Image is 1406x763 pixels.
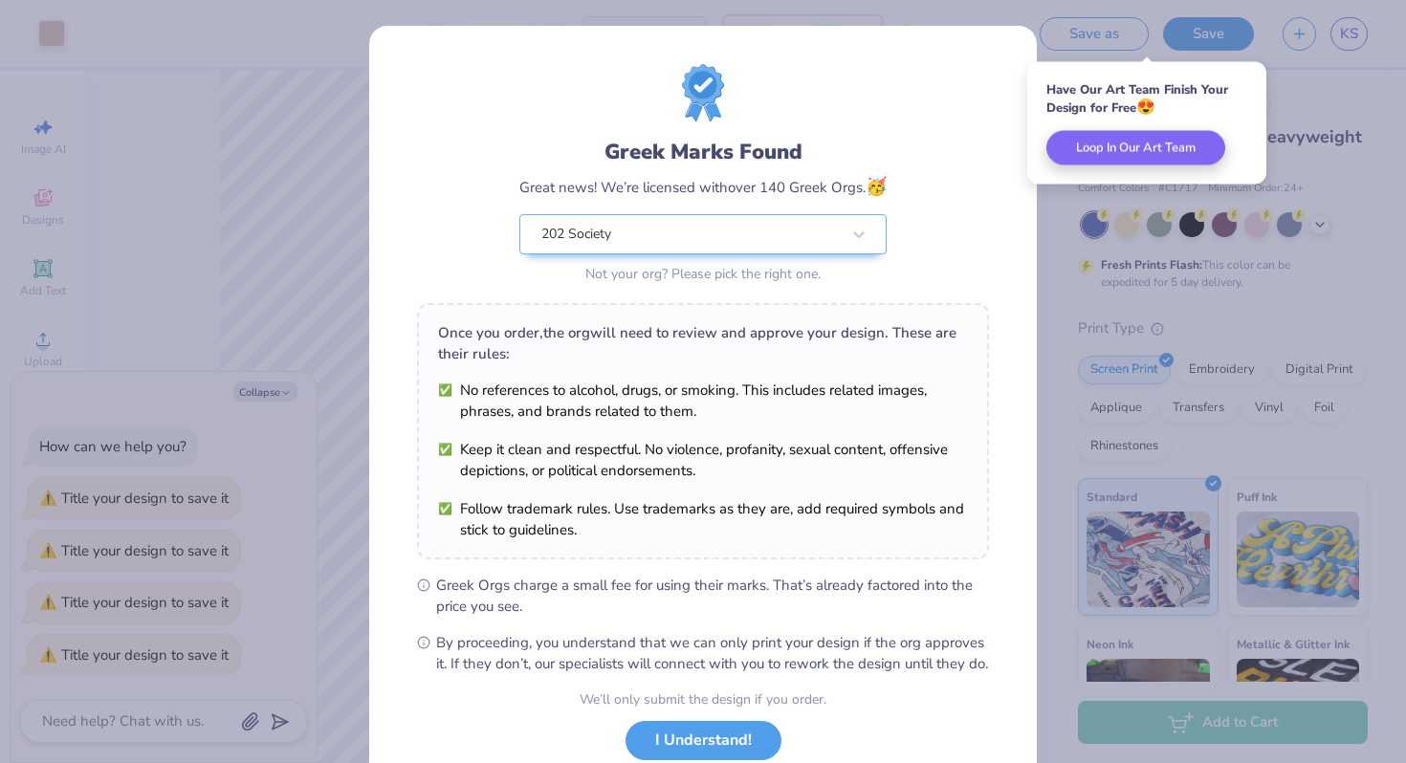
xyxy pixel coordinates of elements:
[1046,81,1247,117] div: Have Our Art Team Finish Your Design for Free
[1136,97,1155,118] span: 😍
[682,64,724,121] img: license-marks-badge.png
[580,689,826,709] div: We’ll only submit the design if you order.
[519,174,887,200] div: Great news! We’re licensed with over 140 Greek Orgs.
[519,137,887,167] div: Greek Marks Found
[438,498,968,540] li: Follow trademark rules. Use trademarks as they are, add required symbols and stick to guidelines.
[436,575,989,617] span: Greek Orgs charge a small fee for using their marks. That’s already factored into the price you see.
[1046,131,1225,165] button: Loop In Our Art Team
[626,721,781,760] button: I Understand!
[519,264,887,284] div: Not your org? Please pick the right one.
[438,439,968,481] li: Keep it clean and respectful. No violence, profanity, sexual content, offensive depictions, or po...
[866,175,887,198] span: 🥳
[436,632,989,674] span: By proceeding, you understand that we can only print your design if the org approves it. If they ...
[438,322,968,364] div: Once you order, the org will need to review and approve your design. These are their rules:
[438,380,968,422] li: No references to alcohol, drugs, or smoking. This includes related images, phrases, and brands re...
